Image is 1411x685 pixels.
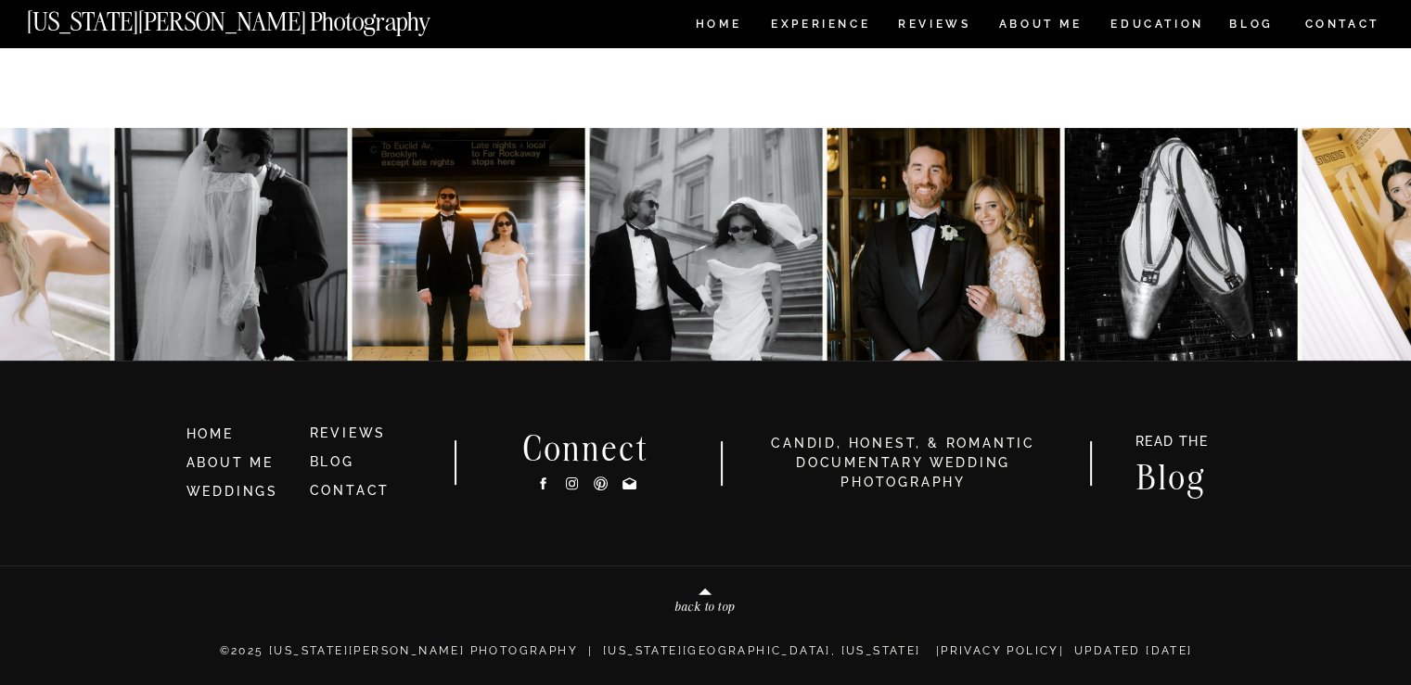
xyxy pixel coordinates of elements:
[499,432,673,462] h2: Connect
[310,483,391,498] a: CONTACT
[27,9,493,25] a: [US_STATE][PERSON_NAME] Photography
[149,642,1263,679] p: ©2025 [US_STATE][PERSON_NAME] PHOTOGRAPHY | [US_STATE][GEOGRAPHIC_DATA], [US_STATE] | | Updated [...
[310,454,354,469] a: BLOG
[1109,19,1206,34] a: EDUCATION
[186,425,294,445] a: HOME
[352,128,584,361] img: K&J
[771,19,868,34] a: Experience
[1126,435,1218,454] a: READ THE
[898,19,968,34] a: REVIEWS
[941,644,1059,657] a: Privacy Policy
[1118,461,1225,490] a: Blog
[692,19,745,34] a: HOME
[114,128,347,361] img: Anna & Felipe — embracing the moment, and the magic follows.
[748,434,1059,492] h3: candid, honest, & romantic Documentary Wedding photography
[1229,19,1274,34] a: BLOG
[596,600,815,620] a: back to top
[827,128,1059,361] img: A&R at The Beekman
[186,455,274,470] a: ABOUT ME
[186,484,278,499] a: WEDDINGS
[998,19,1083,34] a: ABOUT ME
[310,425,387,440] a: REVIEWS
[1303,14,1380,34] a: CONTACT
[589,128,822,361] img: Kat & Jett, NYC style
[1064,128,1297,361] img: Party 4 the Zarones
